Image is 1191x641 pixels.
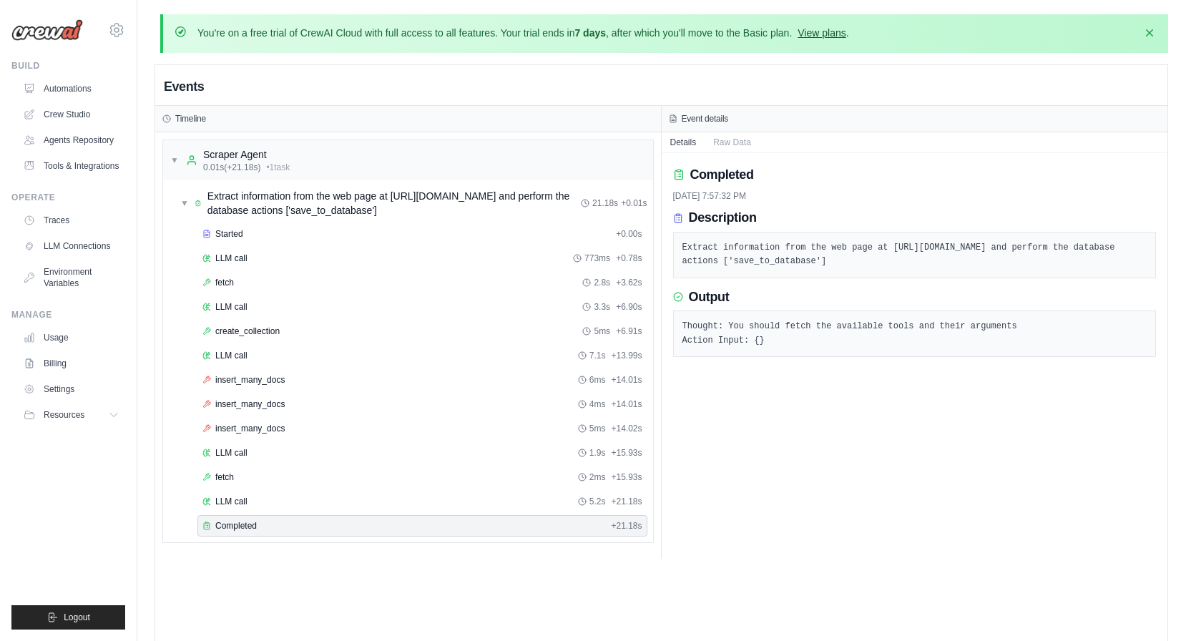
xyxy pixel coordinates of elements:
[662,132,705,152] button: Details
[215,228,243,240] span: Started
[215,301,247,313] span: LLM call
[175,113,206,124] h3: Timeline
[266,162,290,173] span: • 1 task
[215,253,247,264] span: LLM call
[203,162,260,173] span: 0.01s (+21.18s)
[589,496,606,507] span: 5.2s
[589,471,606,483] span: 2ms
[594,301,610,313] span: 3.3s
[589,398,606,410] span: 4ms
[17,155,125,177] a: Tools & Integrations
[215,423,285,434] span: insert_many_docs
[592,197,618,209] span: 21.18s
[616,228,642,240] span: + 0.00s
[64,612,90,623] span: Logout
[215,374,285,386] span: insert_many_docs
[17,326,125,349] a: Usage
[798,27,846,39] a: View plans
[44,409,84,421] span: Resources
[180,197,189,209] span: ▼
[1119,572,1191,641] iframe: Chat Widget
[689,290,730,305] h3: Output
[594,277,610,288] span: 2.8s
[215,350,247,361] span: LLM call
[215,520,257,532] span: Completed
[611,423,642,434] span: + 14.02s
[170,155,179,166] span: ▼
[589,447,606,459] span: 1.9s
[215,447,247,459] span: LLM call
[215,277,234,288] span: fetch
[611,471,642,483] span: + 15.93s
[611,496,642,507] span: + 21.18s
[203,147,290,162] div: Scraper Agent
[17,129,125,152] a: Agents Repository
[11,19,83,41] img: Logo
[689,210,757,226] h3: Description
[11,192,125,203] div: Operate
[616,253,642,264] span: + 0.78s
[215,496,247,507] span: LLM call
[611,520,642,532] span: + 21.18s
[589,374,606,386] span: 6ms
[594,326,610,337] span: 5ms
[207,189,581,217] span: Extract information from the web page at [URL][DOMAIN_NAME] and perform the database actions ['sa...
[616,277,642,288] span: + 3.62s
[17,260,125,295] a: Environment Variables
[17,378,125,401] a: Settings
[682,113,729,124] h3: Event details
[682,320,1147,348] pre: Thought: You should fetch the available tools and their arguments Action Input: {}
[215,326,280,337] span: create_collection
[611,374,642,386] span: + 14.01s
[11,309,125,320] div: Manage
[215,471,234,483] span: fetch
[673,190,1157,202] div: [DATE] 7:57:32 PM
[589,423,606,434] span: 5ms
[17,209,125,232] a: Traces
[164,77,204,97] h2: Events
[682,241,1147,269] pre: Extract information from the web page at [URL][DOMAIN_NAME] and perform the database actions ['sa...
[197,26,849,40] p: You're on a free trial of CrewAI Cloud with full access to all features. Your trial ends in , aft...
[611,398,642,410] span: + 14.01s
[17,103,125,126] a: Crew Studio
[621,197,647,209] span: + 0.01s
[17,235,125,258] a: LLM Connections
[589,350,606,361] span: 7.1s
[584,253,610,264] span: 773ms
[17,403,125,426] button: Resources
[17,352,125,375] a: Billing
[616,326,642,337] span: + 6.91s
[611,447,642,459] span: + 15.93s
[11,605,125,630] button: Logout
[611,350,642,361] span: + 13.99s
[690,165,754,185] h2: Completed
[616,301,642,313] span: + 6.90s
[11,60,125,72] div: Build
[705,132,760,152] button: Raw Data
[574,27,606,39] strong: 7 days
[215,398,285,410] span: insert_many_docs
[17,77,125,100] a: Automations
